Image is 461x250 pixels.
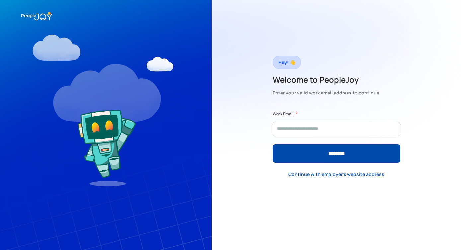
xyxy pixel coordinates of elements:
[273,88,379,97] div: Enter your valid work email address to continue
[273,74,379,85] h2: Welcome to PeopleJoy
[273,111,293,117] label: Work Email
[288,171,384,178] div: Continue with employer's website address
[273,111,400,163] form: Form
[283,168,390,181] a: Continue with employer's website address
[278,58,295,67] div: Hey! 👋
